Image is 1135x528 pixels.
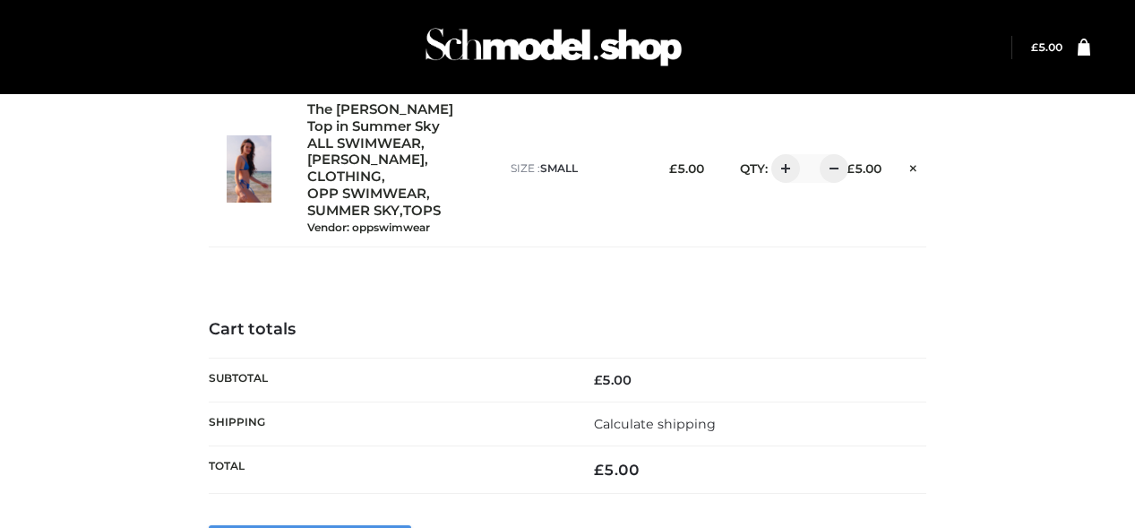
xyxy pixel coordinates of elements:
[307,101,493,236] div: , , , , ,
[209,358,568,402] th: Subtotal
[403,203,441,220] a: TOPS
[307,135,421,152] a: ALL SWIMWEAR
[722,154,825,183] div: QTY:
[307,169,382,186] a: CLOTHING
[847,161,881,176] bdi: 5.00
[209,446,568,494] th: Total
[594,372,602,388] span: £
[1031,40,1062,54] bdi: 5.00
[419,12,688,82] img: Schmodel Admin 964
[209,402,568,446] th: Shipping
[594,372,632,388] bdi: 5.00
[307,101,475,135] a: The [PERSON_NAME] Top in Summer Sky
[899,155,926,178] a: Remove this item
[511,160,648,177] p: size :
[594,416,716,432] a: Calculate shipping
[307,221,430,234] small: Vendor: oppswimwear
[1031,40,1062,54] a: £5.00
[847,161,855,176] span: £
[669,161,677,176] span: £
[1031,40,1038,54] span: £
[540,161,578,175] span: SMALL
[307,151,425,169] a: [PERSON_NAME]
[594,461,640,479] bdi: 5.00
[594,461,604,479] span: £
[209,320,926,340] h4: Cart totals
[669,161,704,176] bdi: 5.00
[307,186,426,203] a: OPP SWIMWEAR
[307,203,400,220] a: SUMMER SKY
